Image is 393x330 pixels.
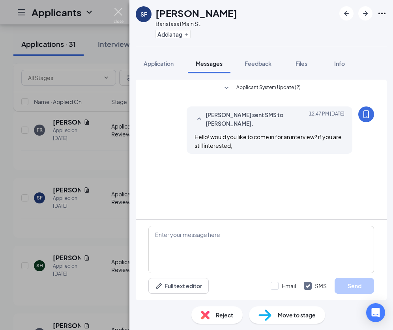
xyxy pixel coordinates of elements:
svg: Ellipses [377,9,387,18]
span: Files [296,60,307,67]
span: Feedback [245,60,271,67]
svg: MobileSms [361,110,371,119]
div: Open Intercom Messenger [366,303,385,322]
div: Baristas at Main St. [155,20,237,28]
span: Reject [216,311,233,319]
span: Move to stage [278,311,316,319]
button: Send [335,278,374,294]
span: Messages [196,60,223,67]
button: SmallChevronDownApplicant System Update (2) [222,84,301,93]
svg: Pen [155,282,163,290]
svg: ArrowLeftNew [342,9,351,18]
span: [PERSON_NAME] sent SMS to [PERSON_NAME]. [206,110,309,128]
button: ArrowLeftNew [339,6,354,21]
span: Applicant System Update (2) [236,84,301,93]
svg: ArrowRight [361,9,370,18]
svg: SmallChevronUp [195,114,204,124]
span: [DATE] 12:47 PM [309,110,344,128]
button: Full text editorPen [148,278,209,294]
button: ArrowRight [358,6,372,21]
h1: [PERSON_NAME] [155,6,237,20]
svg: SmallChevronDown [222,84,231,93]
svg: Plus [184,32,189,37]
span: Application [144,60,174,67]
div: SF [140,10,147,18]
button: PlusAdd a tag [155,30,191,38]
span: Info [334,60,345,67]
span: Hello! would you like to come in for an interview? if you are still interested, [195,133,342,149]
